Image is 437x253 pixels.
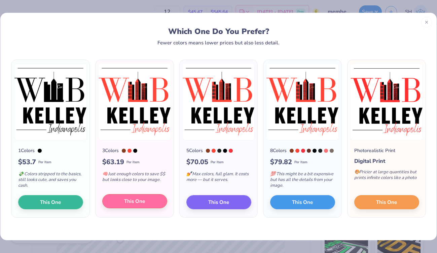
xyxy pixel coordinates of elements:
[292,198,313,206] span: This One
[330,149,334,153] div: Warm Gray 10 C
[38,149,42,153] div: Black
[350,63,423,140] img: Photorealistic preview
[270,147,287,154] div: 8 Colors
[124,197,145,205] span: This One
[157,40,280,45] div: Fewer colors means lower prices but also less detail.
[122,149,126,153] div: 1685 C
[270,167,335,195] div: This might be a bit expensive but has all the details from your image.
[290,149,294,153] div: 1685 C
[18,195,83,209] button: This One
[208,198,229,206] span: This One
[206,149,210,153] div: 1685 C
[270,157,292,167] span: $ 79.82
[186,195,251,209] button: This One
[128,149,132,153] div: Warm Red C
[133,149,137,153] div: Black
[301,149,305,153] div: Red 032 C
[19,27,418,36] div: Which One Do You Prefer?
[14,63,87,140] img: 1 color option
[223,149,227,153] div: Black
[270,195,335,209] button: This One
[307,149,311,153] div: 483 C
[126,160,140,165] span: Per Item
[186,157,208,167] span: $ 70.05
[313,149,317,153] div: Black
[186,171,192,177] span: 💅
[98,63,171,140] img: 3 color option
[354,165,419,187] div: Pricier at large quantities but prints infinite colors like a photo
[102,147,119,154] div: 3 Colors
[376,198,397,206] span: This One
[354,157,419,165] div: Digital Print
[18,147,35,154] div: 1 Colors
[40,198,61,206] span: This One
[318,149,322,153] div: Neutral Black C
[217,149,221,153] div: Neutral Black C
[211,160,224,165] span: Per Item
[266,63,339,140] img: 8 color option
[182,63,255,140] img: 5 color option
[102,157,124,167] span: $ 63.19
[186,167,251,189] div: Max colors, full glam. It costs more — but it serves.
[102,171,108,177] span: 🧠
[270,171,276,177] span: 💯
[102,194,167,208] button: This One
[186,147,203,154] div: 5 Colors
[294,160,307,165] span: Per Item
[102,167,167,189] div: Just enough colors to save $$ but looks close to your image.
[18,167,83,195] div: Colors stripped to the basics, still looks cute, and saves you cash.
[295,149,299,153] div: Warm Red C
[324,149,328,153] div: 805 C
[354,147,395,154] div: Photorealistic Print
[18,157,36,167] span: $ 53.7
[229,149,233,153] div: Red 032 C
[18,171,24,177] span: 💸
[354,169,360,175] span: 🎨
[38,160,51,165] span: Per Item
[212,149,216,153] div: Warm Red C
[354,195,419,209] button: This One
